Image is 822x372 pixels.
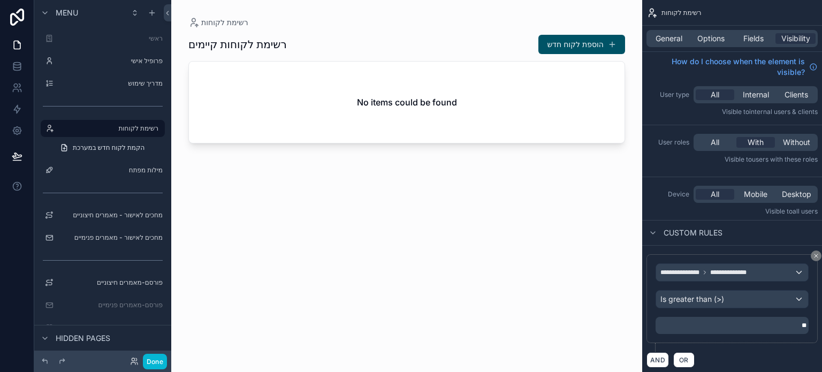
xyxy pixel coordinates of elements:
a: רשימת לקוחות [41,120,165,137]
span: Is greater than (>) [660,294,724,305]
a: מילות מפתח [41,162,165,179]
button: Is greater than (>) [656,290,809,308]
label: User type [646,90,689,99]
label: Device [646,190,689,199]
span: Custom rules [664,227,722,238]
span: Clients [785,89,808,100]
span: All [711,137,719,148]
label: User roles [646,138,689,147]
span: Internal users & clients [749,108,818,116]
a: ראשי [41,30,165,47]
span: With [748,137,764,148]
p: Visible to [646,108,818,116]
label: פורסם-מאמרים פנימיים [58,301,163,309]
label: מדריך שימוש [58,79,163,88]
button: Done [143,354,167,369]
span: All [711,189,719,200]
span: Without [783,137,810,148]
a: הקמת לקוח חדש במערכת [54,139,165,156]
span: Internal [743,89,769,100]
a: מדריך שימוש [41,75,165,92]
a: פורסם-מאמרים פנימיים [41,297,165,314]
span: Options [697,33,725,44]
span: הקמת לקוח חדש במערכת [73,143,144,152]
label: מחכים לאישור - מאמרים פנימיים [58,233,163,242]
a: פרופיל אישי [41,52,165,70]
span: General [656,33,682,44]
label: רשימת לקוחות [58,124,158,133]
button: AND [646,352,669,368]
label: פורסם-רשתות חברתיות [58,323,163,332]
a: פורסם-מאמרים חיצוניים [41,274,165,291]
span: Fields [743,33,764,44]
a: How do I choose when the element is visible? [646,56,818,78]
span: רשימת לקוחות [661,9,702,17]
a: מחכים לאישור - מאמרים פנימיים [41,229,165,246]
span: Hidden pages [56,333,110,344]
span: Menu [56,7,78,18]
span: all users [793,207,818,215]
a: פורסם-רשתות חברתיות [41,319,165,336]
label: פורסם-מאמרים חיצוניים [58,278,163,287]
span: How do I choose when the element is visible? [646,56,805,78]
span: Desktop [782,189,811,200]
label: מילות מפתח [58,166,163,174]
label: מחכים לאישור - מאמרים חיצוניים [58,211,163,219]
label: פרופיל אישי [58,57,163,65]
span: Users with these roles [752,155,818,163]
span: Visibility [781,33,810,44]
a: מחכים לאישור - מאמרים חיצוניים [41,207,165,224]
span: All [711,89,719,100]
p: Visible to [646,155,818,164]
p: Visible to [646,207,818,216]
span: Mobile [744,189,767,200]
label: ראשי [58,34,163,43]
